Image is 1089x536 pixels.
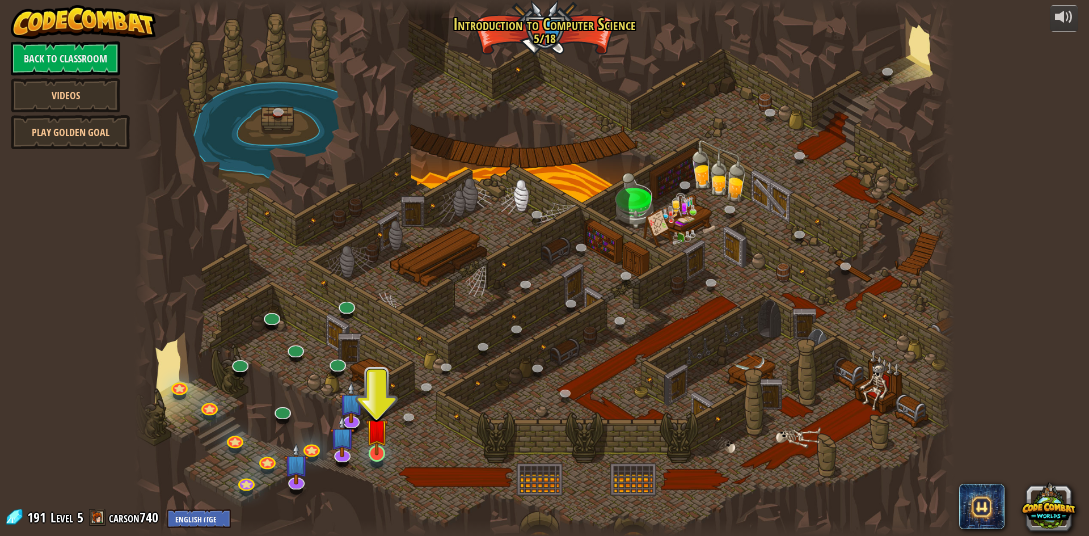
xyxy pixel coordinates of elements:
a: Back to Classroom [11,41,120,75]
img: level-banner-unstarted-subscriber.png [330,416,354,458]
span: Level [50,508,73,527]
span: 191 [27,508,49,526]
a: Videos [11,78,120,112]
img: level-banner-unstarted-subscriber.png [284,444,308,485]
a: carson740 [109,508,162,526]
img: level-banner-unstarted-subscriber.png [339,382,363,424]
button: Adjust volume [1050,5,1078,32]
a: Play Golden Goal [11,115,130,149]
img: level-banner-unstarted.png [366,404,388,455]
img: CodeCombat - Learn how to code by playing a game [11,5,156,39]
span: 5 [77,508,83,526]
